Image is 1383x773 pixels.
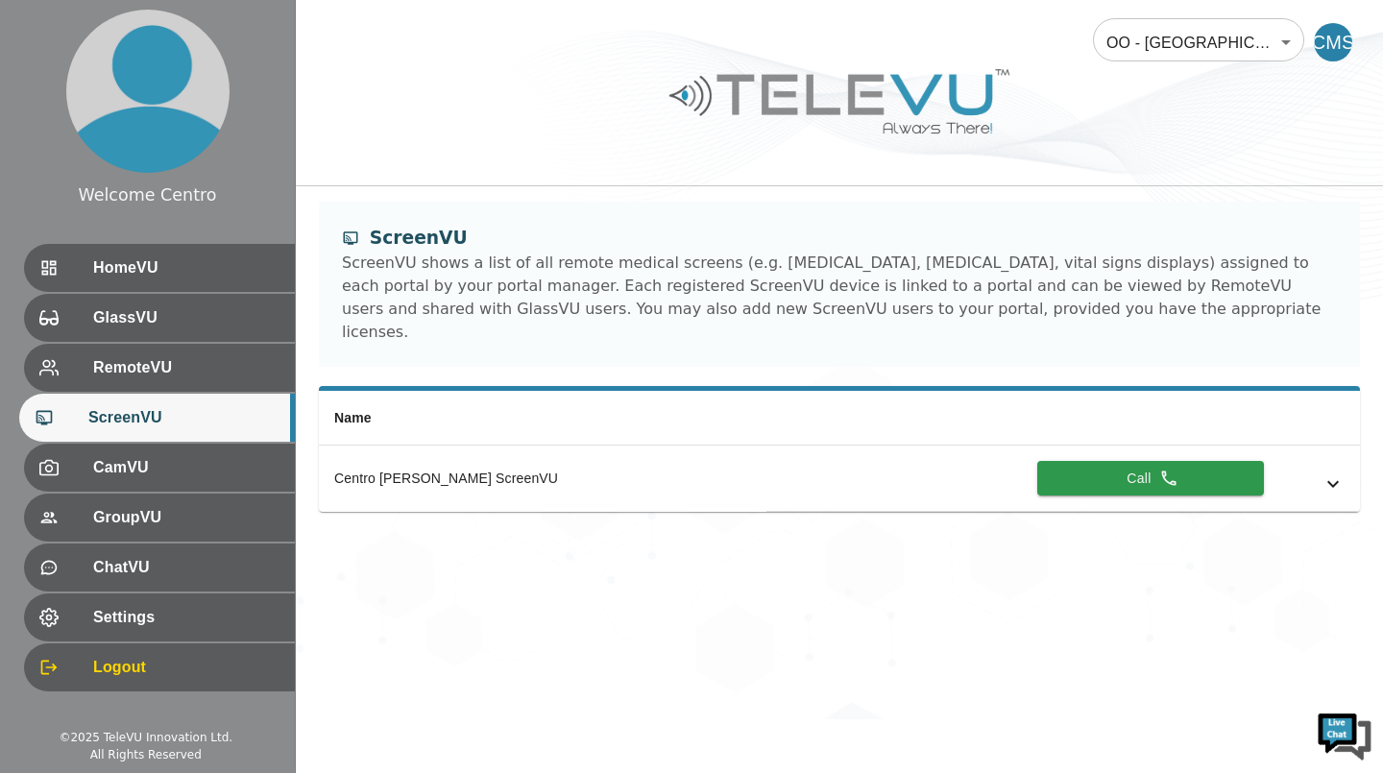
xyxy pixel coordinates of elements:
[342,252,1337,344] div: ScreenVU shows a list of all remote medical screens (e.g. [MEDICAL_DATA], [MEDICAL_DATA], vital s...
[24,244,295,292] div: HomeVU
[334,469,751,488] div: Centro [PERSON_NAME] ScreenVU
[1314,23,1352,61] div: CMS
[19,394,295,442] div: ScreenVU
[100,101,323,126] div: Chat with us now
[315,10,361,56] div: Minimize live chat window
[24,344,295,392] div: RemoteVU
[10,524,366,592] textarea: Type your message and hit 'Enter'
[24,444,295,492] div: CamVU
[93,306,279,329] span: GlassVU
[667,61,1012,141] img: Logo
[24,494,295,542] div: GroupVU
[93,456,279,479] span: CamVU
[319,391,1360,513] table: simple table
[334,410,372,425] span: Name
[88,406,279,429] span: ScreenVU
[24,593,295,641] div: Settings
[1316,706,1373,763] img: Chat Widget
[24,643,295,691] div: Logout
[93,556,279,579] span: ChatVU
[78,182,216,207] div: Welcome Centro
[1037,461,1264,496] button: Call
[111,242,265,436] span: We're online!
[93,256,279,279] span: HomeVU
[24,544,295,592] div: ChatVU
[1093,15,1304,69] div: OO - [GEOGRAPHIC_DATA] - [PERSON_NAME] [MTRP]
[93,506,279,529] span: GroupVU
[33,89,81,137] img: d_736959983_company_1615157101543_736959983
[90,746,202,763] div: All Rights Reserved
[24,294,295,342] div: GlassVU
[342,225,1337,252] div: ScreenVU
[66,10,230,173] img: profile.png
[93,606,279,629] span: Settings
[93,656,279,679] span: Logout
[93,356,279,379] span: RemoteVU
